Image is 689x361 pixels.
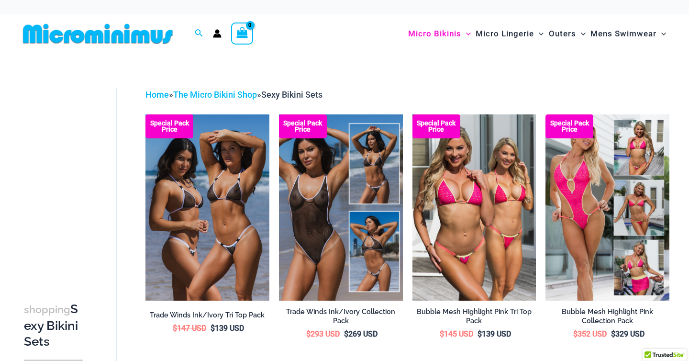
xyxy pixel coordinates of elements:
span: $ [344,329,348,338]
h3: Sexy Bikini Sets [24,301,83,350]
img: Top Bum Pack [145,114,269,300]
bdi: 329 USD [611,329,645,338]
span: Outers [549,22,576,46]
span: $ [440,329,444,338]
a: Top Bum Pack Top Bum Pack bTop Bum Pack b [145,114,269,300]
span: Micro Lingerie [476,22,534,46]
span: $ [573,329,578,338]
span: Menu Toggle [576,22,586,46]
span: Mens Swimwear [590,22,656,46]
span: $ [173,324,177,333]
a: Bubble Mesh Highlight Pink Collection Pack [545,307,669,329]
b: Special Pack Price [545,120,593,133]
bdi: 352 USD [573,329,607,338]
bdi: 269 USD [344,329,378,338]
a: Collection Pack Collection Pack b (1)Collection Pack b (1) [279,114,403,300]
iframe: TrustedSite Certified [24,80,110,271]
span: $ [478,329,482,338]
nav: Site Navigation [404,18,670,50]
bdi: 139 USD [478,329,511,338]
span: shopping [24,304,70,316]
span: » » [145,90,322,100]
bdi: 139 USD [211,324,244,333]
a: Bubble Mesh Highlight Pink Tri Top Pack [412,307,536,329]
bdi: 147 USD [173,324,206,333]
img: Tri Top Pack F [412,114,536,300]
img: Collection Pack F [545,114,669,300]
span: $ [306,329,311,338]
a: Account icon link [213,29,222,38]
a: Micro BikinisMenu ToggleMenu Toggle [406,19,473,48]
a: View Shopping Cart, empty [231,23,253,45]
a: Home [145,90,169,100]
bdi: 293 USD [306,329,340,338]
span: Menu Toggle [534,22,544,46]
bdi: 145 USD [440,329,473,338]
a: Tri Top Pack F Tri Top Pack BTri Top Pack B [412,114,536,300]
span: $ [611,329,615,338]
h2: Trade Winds Ink/Ivory Tri Top Pack [145,311,269,320]
a: Trade Winds Ink/Ivory Collection Pack [279,307,403,329]
h2: Bubble Mesh Highlight Pink Collection Pack [545,307,669,325]
span: $ [211,324,215,333]
span: Menu Toggle [656,22,666,46]
span: Sexy Bikini Sets [261,90,322,100]
a: Mens SwimwearMenu ToggleMenu Toggle [588,19,668,48]
img: MM SHOP LOGO FLAT [19,23,177,45]
h2: Bubble Mesh Highlight Pink Tri Top Pack [412,307,536,325]
span: Micro Bikinis [408,22,461,46]
b: Special Pack Price [145,120,193,133]
a: Trade Winds Ink/Ivory Tri Top Pack [145,311,269,323]
a: The Micro Bikini Shop [173,90,257,100]
b: Special Pack Price [412,120,460,133]
a: OutersMenu ToggleMenu Toggle [546,19,588,48]
img: Collection Pack [279,114,403,300]
a: Search icon link [195,28,203,40]
h2: Trade Winds Ink/Ivory Collection Pack [279,307,403,325]
a: Micro LingerieMenu ToggleMenu Toggle [473,19,546,48]
b: Special Pack Price [279,120,327,133]
a: Collection Pack F Collection Pack BCollection Pack B [545,114,669,300]
span: Menu Toggle [461,22,471,46]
